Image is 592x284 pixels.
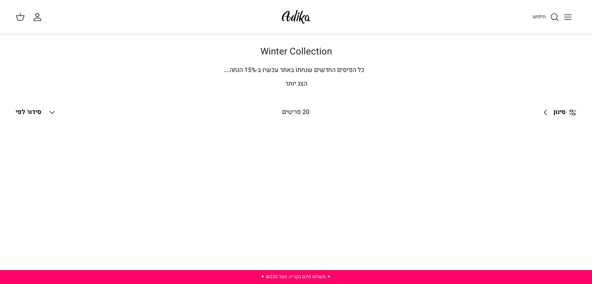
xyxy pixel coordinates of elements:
[24,46,569,58] h1: Winter Collection
[256,65,364,75] span: כל הפיסים החדשים שנחתו באתר עכשיו ב-
[224,65,256,75] span: % הנחה.
[16,104,57,121] button: סידור לפי
[532,12,559,22] a: חיפוש
[16,107,41,117] span: סידור לפי
[559,9,576,26] button: Toggle menu
[279,8,313,26] img: Adika IL
[261,273,331,280] a: ✦ משלוח חינם בקנייה מעל ₪220 ✦
[33,12,45,22] a: החשבון שלי
[538,103,576,122] a: סינון
[244,65,251,75] span: 15
[229,107,363,117] div: 20 פריטים
[553,107,566,117] span: סינון
[532,13,546,20] span: חיפוש
[24,79,569,89] p: הצג יותר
